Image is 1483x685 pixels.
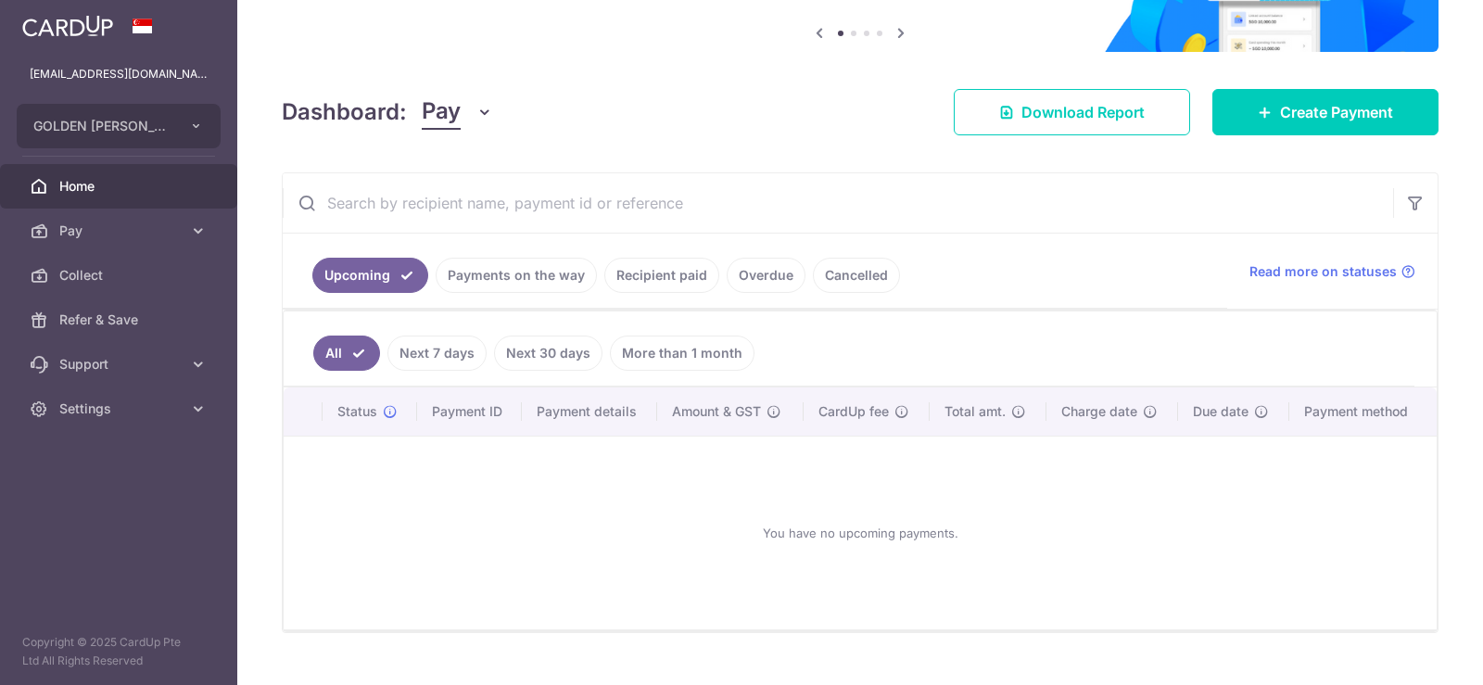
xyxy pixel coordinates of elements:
span: Read more on statuses [1249,262,1397,281]
a: Download Report [954,89,1190,135]
a: Create Payment [1212,89,1439,135]
a: Cancelled [813,258,900,293]
a: Recipient paid [604,258,719,293]
span: Settings [59,400,182,418]
span: Pay [59,222,182,240]
span: Charge date [1061,402,1137,421]
span: Status [337,402,377,421]
span: Download Report [1021,101,1145,123]
span: Amount & GST [672,402,761,421]
a: More than 1 month [610,336,754,371]
button: GOLDEN [PERSON_NAME] MARKETING [17,104,221,148]
input: Search by recipient name, payment id or reference [283,173,1393,233]
img: CardUp [22,15,113,37]
a: Upcoming [312,258,428,293]
span: Pay [422,95,461,130]
span: Help [42,13,80,30]
a: Next 7 days [387,336,487,371]
a: Read more on statuses [1249,262,1415,281]
span: Home [59,177,182,196]
span: Due date [1193,402,1249,421]
a: Next 30 days [494,336,602,371]
span: Support [59,355,182,374]
span: GOLDEN [PERSON_NAME] MARKETING [33,117,171,135]
th: Payment ID [417,387,522,436]
div: You have no upcoming payments. [306,451,1414,615]
span: CardUp fee [818,402,889,421]
span: Refer & Save [59,311,182,329]
th: Payment details [522,387,658,436]
span: Create Payment [1280,101,1393,123]
p: [EMAIL_ADDRESS][DOMAIN_NAME] [30,65,208,83]
th: Payment method [1289,387,1437,436]
span: Collect [59,266,182,285]
a: Overdue [727,258,805,293]
a: Payments on the way [436,258,597,293]
h4: Dashboard: [282,95,407,129]
span: Total amt. [944,402,1006,421]
a: All [313,336,380,371]
button: Pay [422,95,493,130]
